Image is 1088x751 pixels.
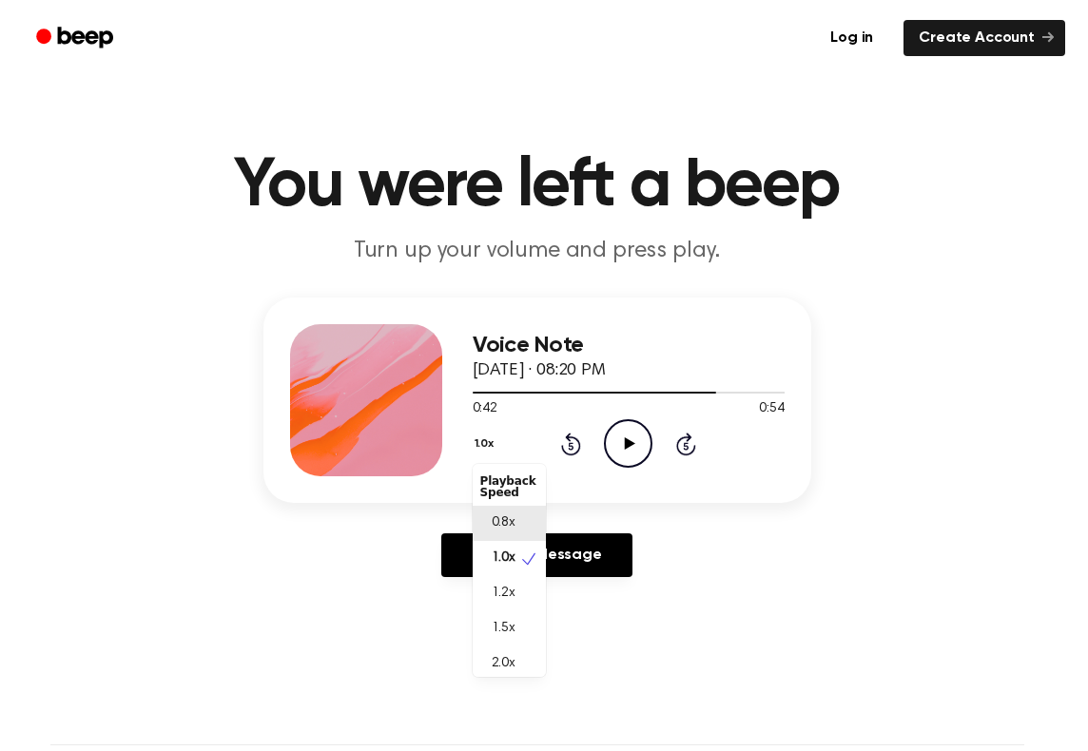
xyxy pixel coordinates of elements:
[473,428,501,460] button: 1.0x
[492,619,515,639] span: 1.5x
[473,464,546,677] div: 1.0x
[473,468,546,506] div: Playback Speed
[492,513,515,533] span: 0.8x
[492,549,515,568] span: 1.0x
[492,584,515,604] span: 1.2x
[492,654,515,674] span: 2.0x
